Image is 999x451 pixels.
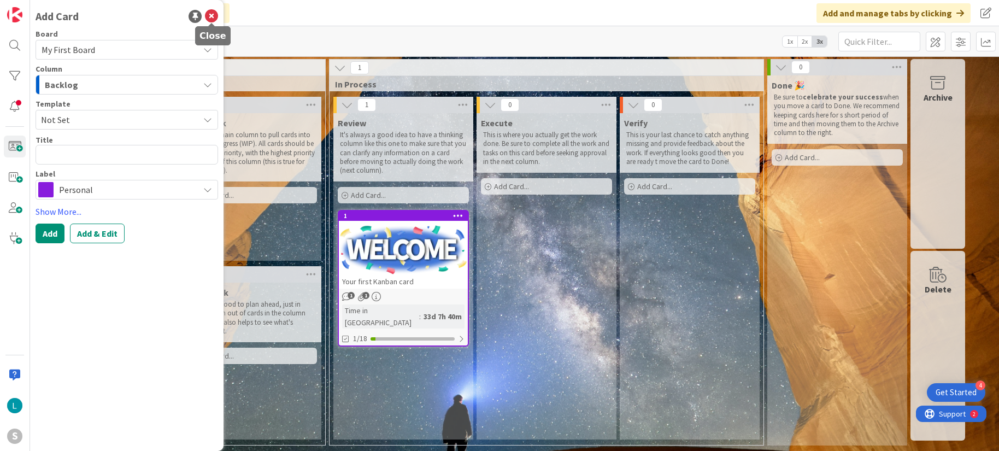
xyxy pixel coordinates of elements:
span: Execute [481,118,513,128]
span: 1x [783,36,797,47]
div: 4 [976,380,985,390]
div: 1Your first Kanban card [339,211,468,289]
img: Visit kanbanzone.com [7,7,22,22]
div: 2 [57,4,60,13]
p: This is the main column to pull cards into Work In Progress (WIP). All cards should be in order o... [188,131,315,175]
p: It's always good to plan ahead, just in case you run out of cards in the column above. This also ... [188,300,315,336]
span: Add Card... [494,181,529,191]
span: 0 [644,98,662,112]
span: Personal [59,182,193,197]
span: 1 [350,61,369,74]
div: 1 [339,211,468,221]
div: Open Get Started checklist, remaining modules: 4 [927,383,985,402]
span: Template [36,100,70,108]
span: 1/18 [353,333,367,344]
div: S [7,429,22,444]
button: Add [36,224,64,243]
p: It's always a good idea to have a thinking column like this one to make sure that you can clarify... [340,131,467,175]
span: Verify [624,118,648,128]
span: Done 🎉 [772,80,805,91]
div: Archive [924,91,953,104]
span: Board [36,30,58,38]
span: 1 [348,292,355,299]
span: Not Set [41,113,191,127]
div: Your first Kanban card [339,274,468,289]
span: 0 [501,98,519,112]
img: LS [7,398,22,413]
span: Support [23,2,50,15]
span: 3x [812,36,827,47]
span: Review [338,118,366,128]
p: Be sure to when you move a card to Done. We recommend keeping cards here for s short period of ti... [774,93,901,137]
div: 33d 7h 40m [421,311,465,323]
span: To Do [183,79,312,90]
div: Delete [925,283,951,296]
button: Add & Edit [70,224,125,243]
label: Title [36,135,53,145]
span: In Process [335,79,750,90]
a: Show More... [36,205,218,218]
p: This is your last chance to catch anything missing and provide feedback about the work. If everyt... [626,131,753,166]
span: Backlog [45,78,78,92]
h5: Close [199,31,226,41]
span: Label [36,170,55,178]
input: Quick Filter... [838,32,920,51]
span: Column [36,65,62,73]
div: Get Started [936,387,977,398]
div: 1 [344,212,468,220]
span: 1 [357,98,376,112]
span: 0 [791,61,810,74]
span: Add Card... [785,153,820,162]
span: 2x [797,36,812,47]
span: Add Card... [351,190,386,200]
span: 1 [362,292,369,299]
span: My First Board [42,44,95,55]
div: Add and manage tabs by clicking [816,3,971,23]
span: Add Card... [637,181,672,191]
div: Add Card [36,8,79,25]
button: Backlog [36,75,218,95]
div: Time in [GEOGRAPHIC_DATA] [342,304,419,329]
a: 1Your first Kanban cardTime in [GEOGRAPHIC_DATA]:33d 7h 40m1/18 [338,210,469,347]
span: : [419,311,421,323]
strong: celebrate your success [803,92,883,102]
p: This is where you actually get the work done. Be sure to complete all the work and tasks on this ... [483,131,610,166]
